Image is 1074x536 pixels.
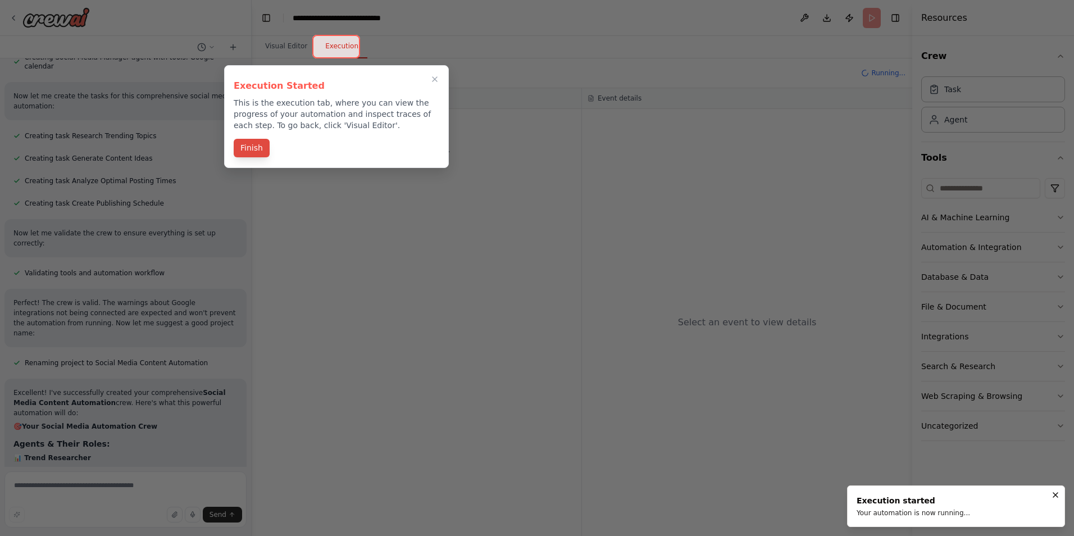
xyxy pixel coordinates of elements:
[234,139,270,157] button: Finish
[857,508,970,517] div: Your automation is now running...
[234,79,439,93] h3: Execution Started
[857,495,970,506] div: Execution started
[258,10,274,26] button: Hide left sidebar
[428,72,442,86] button: Close walkthrough
[234,97,439,131] p: This is the execution tab, where you can view the progress of your automation and inspect traces ...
